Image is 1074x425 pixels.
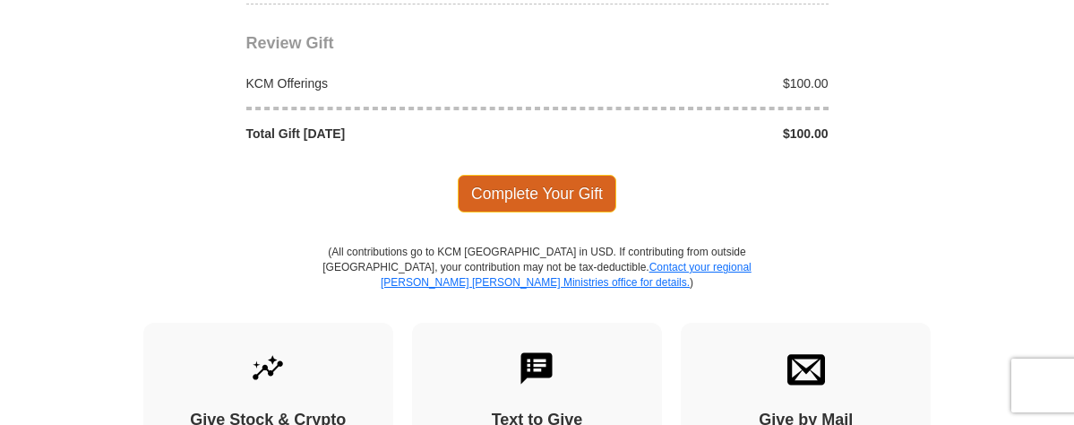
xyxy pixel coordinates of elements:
div: $100.00 [537,74,838,92]
div: Total Gift [DATE] [236,125,537,143]
img: give-by-stock.svg [249,350,287,387]
div: $100.00 [537,125,838,143]
p: (All contributions go to KCM [GEOGRAPHIC_DATA] in USD. If contributing from outside [GEOGRAPHIC_D... [322,245,752,323]
span: Complete Your Gift [458,175,616,212]
span: Review Gift [246,34,334,52]
div: KCM Offerings [236,74,537,92]
img: text-to-give.svg [518,350,555,387]
img: envelope.svg [787,350,825,387]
